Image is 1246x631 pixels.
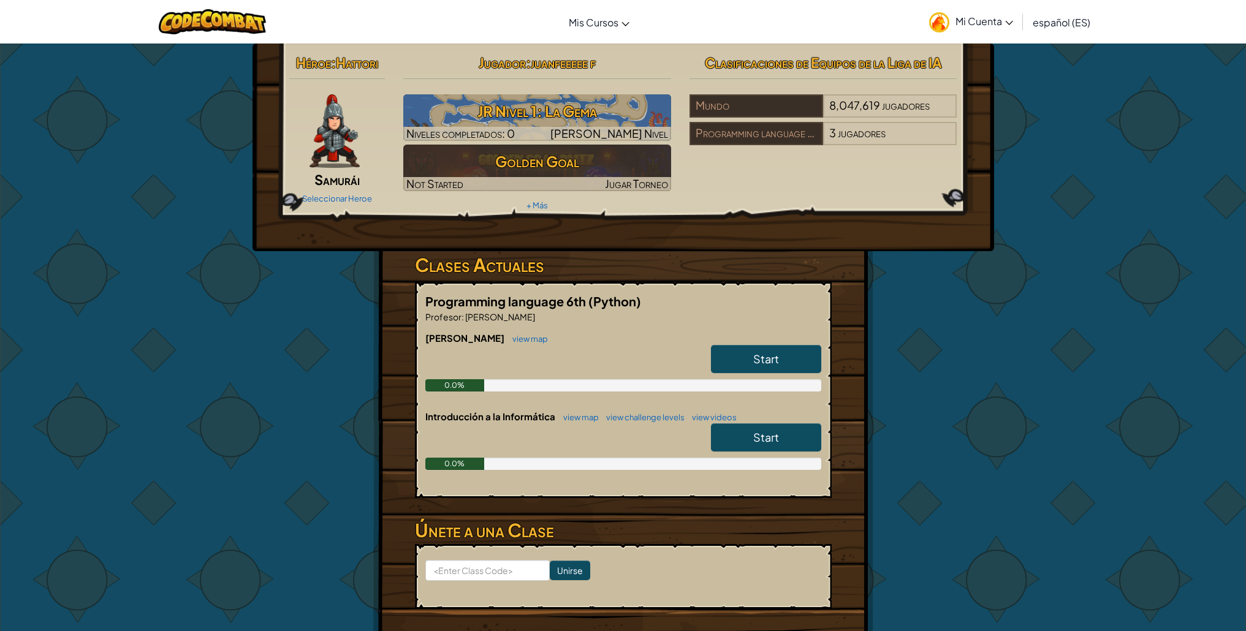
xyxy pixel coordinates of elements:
[531,54,596,71] span: juanfeeeee f
[462,311,464,322] span: :
[550,561,590,580] input: Unirse
[923,2,1019,41] a: Mi Cuenta
[689,94,823,118] div: Mundo
[406,126,515,140] span: Niveles completados: 0
[403,97,671,125] h3: JR Nivel 1: La Gema
[829,126,836,140] span: 3
[331,54,336,71] span: :
[415,251,832,279] h3: Clases Actuales
[296,54,331,71] span: Héroe
[753,430,779,444] span: Start
[314,171,360,188] span: Samurái
[838,126,886,140] span: jugadores
[686,412,737,422] a: view videos
[588,293,641,309] span: (Python)
[425,410,557,422] span: Introducción a la Informática
[425,311,462,322] span: Profesor
[557,412,599,422] a: view map
[464,311,535,322] span: [PERSON_NAME]
[753,352,779,366] span: Start
[403,148,671,175] h3: Golden Goal
[406,176,463,191] span: Not Started
[1033,16,1090,29] span: español (ES)
[829,98,880,112] span: 8,047,619
[506,334,548,344] a: view map
[403,145,671,191] img: Golden Goal
[425,293,588,309] span: Programming language 6th
[425,560,550,581] input: <Enter Class Code>
[600,412,685,422] a: view challenge levels
[569,16,618,29] span: Mis Cursos
[689,106,957,120] a: Mundo8,047,619jugadores
[479,54,526,71] span: Jugador
[425,458,485,470] div: 0.0%
[415,516,832,544] h3: Únete a una Clase
[403,94,671,141] a: Jugar Siguiente Nivel
[526,54,531,71] span: :
[689,122,823,145] div: Programming language 6th
[955,15,1013,28] span: Mi Cuenta
[310,94,360,168] img: samurai.pose.png
[550,126,668,140] span: [PERSON_NAME] Nivel
[526,200,548,210] a: + Más
[159,9,266,34] img: CodeCombat logo
[1027,6,1096,39] a: español (ES)
[882,98,930,112] span: jugadores
[336,54,378,71] span: Hattori
[929,12,949,32] img: avatar
[425,332,506,344] span: [PERSON_NAME]
[689,134,957,148] a: Programming language 6th3jugadores
[605,176,668,191] span: Jugar Torneo
[563,6,636,39] a: Mis Cursos
[403,145,671,191] a: Golden GoalNot StartedJugar Torneo
[302,194,372,203] a: Seleccionar Heroe
[705,54,942,71] span: Clasificaciones de Equipos de la Liga de IA
[403,94,671,141] img: JR Nivel 1: La Gema
[425,379,485,391] div: 0.0%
